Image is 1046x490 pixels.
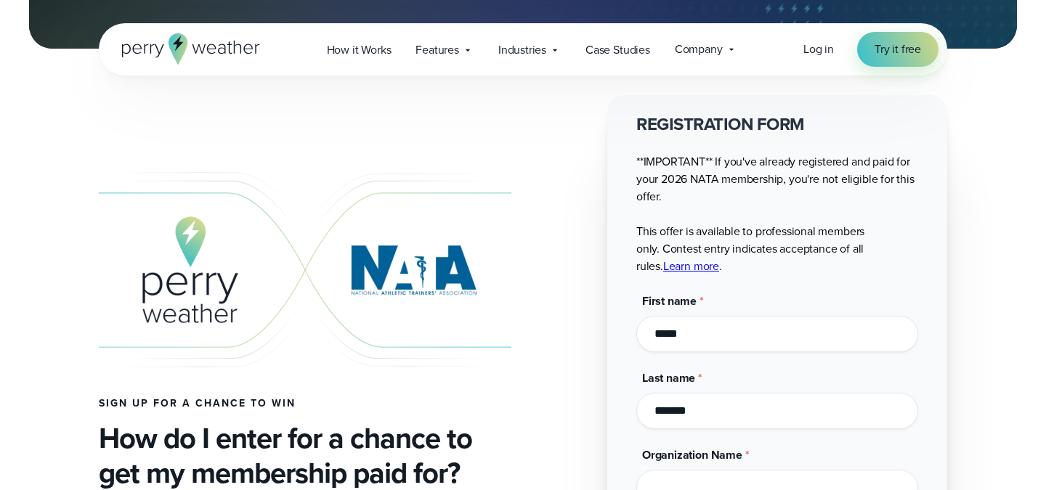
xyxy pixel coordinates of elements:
[642,293,697,309] span: First name
[498,41,546,59] span: Industries
[636,111,805,137] strong: REGISTRATION FORM
[327,41,392,59] span: How it Works
[642,446,742,463] span: Organization Name
[875,41,921,58] span: Try it free
[675,41,723,58] span: Company
[803,41,834,57] span: Log in
[99,398,511,409] h4: Sign up for a chance to win
[315,35,404,65] a: How it Works
[642,369,695,386] span: Last name
[803,41,834,58] a: Log in
[585,41,650,59] span: Case Studies
[415,41,459,59] span: Features
[663,258,719,274] a: Learn more
[573,35,662,65] a: Case Studies
[857,32,938,67] a: Try it free
[636,153,918,275] p: **IMPORTANT** If you've already registered and paid for your 2026 NATA membership, you're not eli...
